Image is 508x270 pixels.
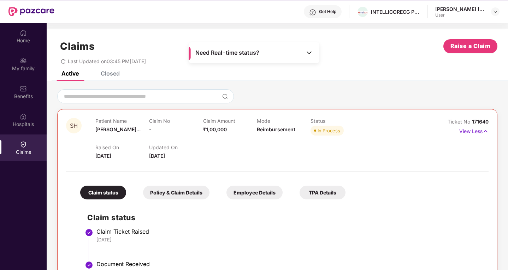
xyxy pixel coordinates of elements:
span: Reimbursement [257,126,295,132]
img: svg+xml;base64,PHN2ZyBpZD0iSGVscC0zMngzMiIgeG1sbnM9Imh0dHA6Ly93d3cudzMub3JnLzIwMDAvc3ZnIiB3aWR0aD... [309,9,316,16]
img: New Pazcare Logo [8,7,54,16]
img: svg+xml;base64,PHN2ZyB3aWR0aD0iMjAiIGhlaWdodD0iMjAiIHZpZXdCb3g9IjAgMCAyMCAyMCIgZmlsbD0ibm9uZSIgeG... [20,57,27,64]
span: [DATE] [95,153,111,159]
img: Toggle Icon [306,49,313,56]
span: Ticket No [448,119,472,125]
span: [PERSON_NAME]... [95,126,141,132]
p: Updated On [149,144,203,150]
img: svg+xml;base64,PHN2ZyBpZD0iU2VhcmNoLTMyeDMyIiB4bWxucz0iaHR0cDovL3d3dy53My5vcmcvMjAwMC9zdmciIHdpZH... [222,94,228,99]
div: INTELLICORECG PRIVATE LIMITED [371,8,420,15]
p: Mode [257,118,311,124]
span: 171640 [472,119,489,125]
img: svg+xml;base64,PHN2ZyBpZD0iSG9tZSIgeG1sbnM9Imh0dHA6Ly93d3cudzMub3JnLzIwMDAvc3ZnIiB3aWR0aD0iMjAiIG... [20,29,27,36]
p: View Less [459,126,489,135]
button: Raise a Claim [443,39,497,53]
img: svg+xml;base64,PHN2ZyB4bWxucz0iaHR0cDovL3d3dy53My5vcmcvMjAwMC9zdmciIHdpZHRoPSIxNyIgaGVpZ2h0PSIxNy... [483,127,489,135]
img: svg+xml;base64,PHN2ZyBpZD0iRHJvcGRvd24tMzJ4MzIiIHhtbG5zPSJodHRwOi8vd3d3LnczLm9yZy8yMDAwL3N2ZyIgd2... [492,9,498,14]
div: Active [61,70,79,77]
div: [DATE] [96,236,482,243]
span: - [149,126,152,132]
p: Patient Name [95,118,149,124]
p: Raised On [95,144,149,150]
div: In Process [318,127,340,134]
span: Raise a Claim [450,42,491,50]
img: svg+xml;base64,PHN2ZyBpZD0iQ2xhaW0iIHhtbG5zPSJodHRwOi8vd3d3LnczLm9yZy8yMDAwL3N2ZyIgd2lkdGg9IjIwIi... [20,141,27,148]
div: Claim Ticket Raised [96,228,482,235]
div: Employee Details [226,186,283,199]
div: Policy & Claim Details [143,186,209,199]
img: WhatsApp%20Image%202024-01-25%20at%2012.57.49%20PM.jpeg [358,11,368,14]
h2: Claim status [87,212,482,223]
img: svg+xml;base64,PHN2ZyBpZD0iSG9zcGl0YWxzIiB4bWxucz0iaHR0cDovL3d3dy53My5vcmcvMjAwMC9zdmciIHdpZHRoPS... [20,113,27,120]
h1: Claims [60,40,95,52]
div: [PERSON_NAME] [PERSON_NAME] [435,6,485,12]
div: Claim status [80,186,126,199]
div: Closed [101,70,120,77]
p: Claim No [149,118,203,124]
span: [DATE] [149,153,165,159]
span: SH [70,123,78,129]
div: Document Received [96,260,482,268]
div: TPA Details [300,186,345,199]
img: svg+xml;base64,PHN2ZyBpZD0iQmVuZWZpdHMiIHhtbG5zPSJodHRwOi8vd3d3LnczLm9yZy8yMDAwL3N2ZyIgd2lkdGg9Ij... [20,85,27,92]
img: svg+xml;base64,PHN2ZyBpZD0iU3RlcC1Eb25lLTMyeDMyIiB4bWxucz0iaHR0cDovL3d3dy53My5vcmcvMjAwMC9zdmciIH... [85,261,93,269]
img: svg+xml;base64,PHN2ZyBpZD0iU3RlcC1Eb25lLTMyeDMyIiB4bWxucz0iaHR0cDovL3d3dy53My5vcmcvMjAwMC9zdmciIH... [85,228,93,237]
div: Get Help [319,9,336,14]
p: Claim Amount [203,118,257,124]
span: redo [61,58,66,64]
span: Last Updated on 03:45 PM[DATE] [68,58,146,64]
span: ₹1,00,000 [203,126,227,132]
span: Need Real-time status? [195,49,259,56]
div: User [435,12,485,18]
p: Status [311,118,364,124]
